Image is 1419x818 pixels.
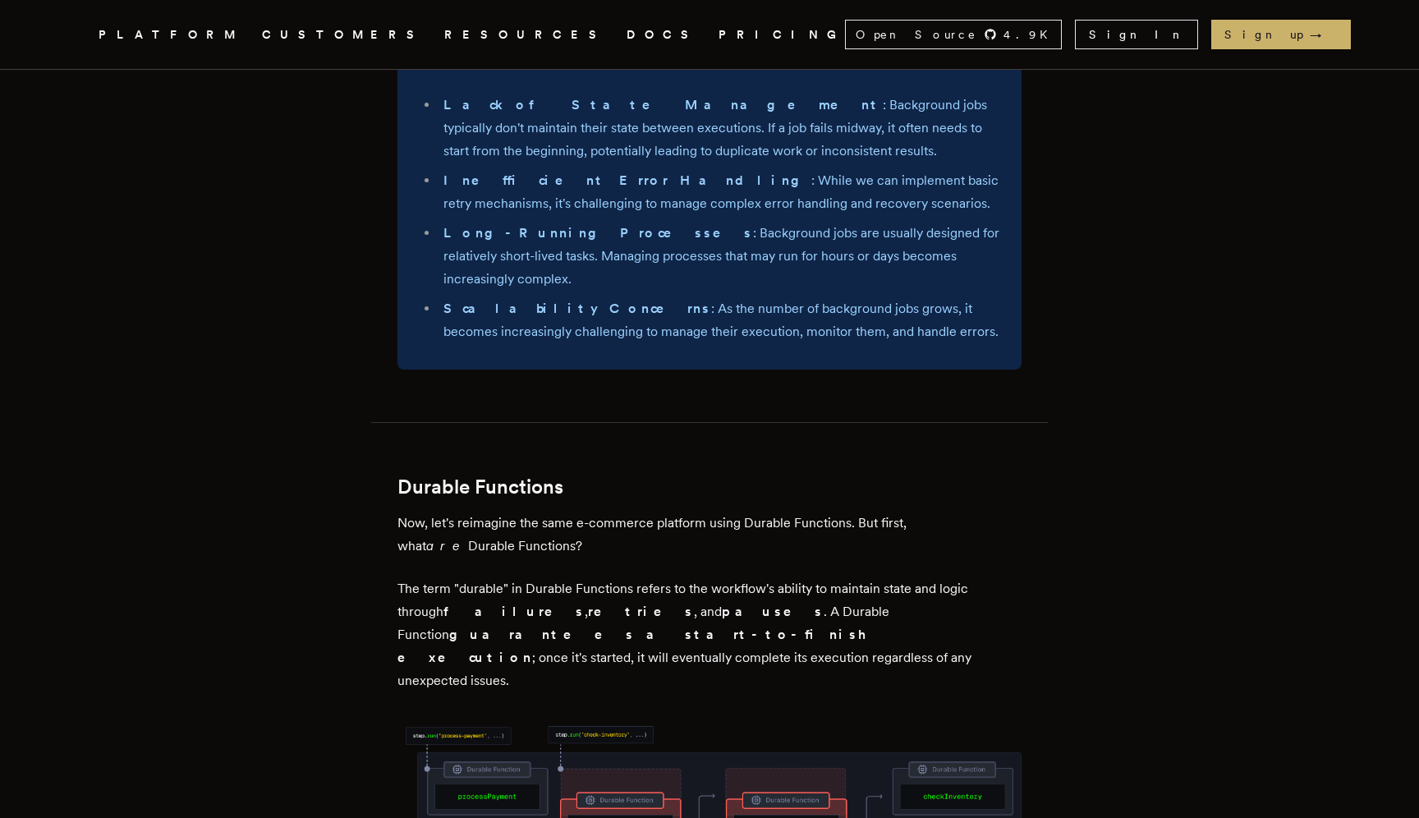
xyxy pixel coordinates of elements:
strong: guarantees a start-to-finish execution [397,627,879,665]
strong: Long-Running Processes [443,225,753,241]
strong: pauses [722,604,824,619]
strong: retries [588,604,694,619]
strong: Inefficient Error Handling [443,172,811,188]
span: Open Source [856,26,977,43]
li: : As the number of background jobs grows, it becomes increasingly challenging to manage their exe... [439,297,1002,343]
strong: Scalability Concerns [443,301,711,316]
span: 4.9 K [1003,26,1058,43]
a: PRICING [719,25,845,45]
strong: Lack of State Management [443,97,883,113]
li: : While we can implement basic retry mechanisms, it's challenging to manage complex error handlin... [439,169,1002,215]
button: RESOURCES [444,25,607,45]
em: are [426,538,468,554]
strong: failures [443,604,585,619]
a: Sign In [1075,20,1198,49]
button: PLATFORM [99,25,242,45]
h2: Durable Functions [397,476,1022,499]
p: The term "durable" in Durable Functions refers to the workflow's ability to maintain state and lo... [397,577,1022,692]
a: DOCS [627,25,699,45]
span: → [1310,26,1338,43]
p: Now, let's reimagine the same e-commerce platform using Durable Functions. But first, what Durabl... [397,512,1022,558]
a: CUSTOMERS [262,25,425,45]
li: : Background jobs are usually designed for relatively short-lived tasks. Managing processes that ... [439,222,1002,291]
li: : Background jobs typically don't maintain their state between executions. If a job fails midway,... [439,94,1002,163]
a: Sign up [1211,20,1351,49]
